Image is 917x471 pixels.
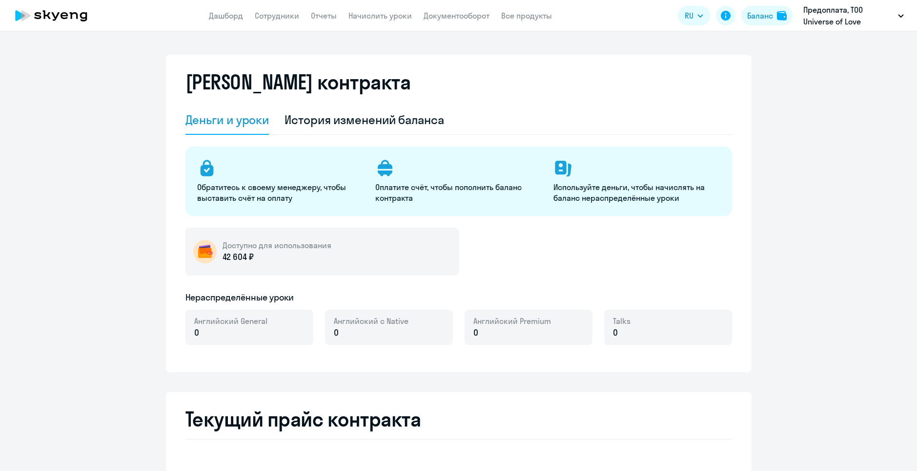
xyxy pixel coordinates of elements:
span: Английский General [194,316,267,326]
p: Используйте деньги, чтобы начислять на баланс нераспределённые уроки [553,182,720,203]
span: 0 [473,326,478,339]
button: Предоплата, ТОО Universe of Love (Универсе оф лове) [798,4,909,27]
h5: Нераспределённые уроки [185,291,294,304]
a: Отчеты [311,11,337,21]
div: Деньги и уроки [185,112,269,128]
span: Английский с Native [334,316,408,326]
span: RU [685,10,693,21]
span: 0 [613,326,618,339]
a: Сотрудники [255,11,299,21]
span: 0 [194,326,199,339]
h2: Текущий прайс контракта [185,407,732,431]
span: 0 [334,326,339,339]
button: RU [678,6,710,25]
img: balance [777,11,787,21]
h2: [PERSON_NAME] контракта [185,70,411,94]
span: Английский Premium [473,316,551,326]
button: Балансbalance [741,6,793,25]
p: Обратитесь к своему менеджеру, чтобы выставить счёт на оплату [197,182,364,203]
p: Предоплата, ТОО Universe of Love (Универсе оф лове) [803,4,894,27]
p: 42 604 ₽ [223,251,258,263]
div: Баланс [747,10,773,21]
a: Все продукты [501,11,552,21]
p: Оплатите счёт, чтобы пополнить баланс контракта [375,182,542,203]
span: Talks [613,316,631,326]
h5: Доступно для использования [223,240,331,251]
a: Дашборд [209,11,243,21]
img: wallet-circle.png [193,240,217,263]
div: История изменений баланса [285,112,444,128]
a: Документооборот [424,11,489,21]
a: Начислить уроки [348,11,412,21]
